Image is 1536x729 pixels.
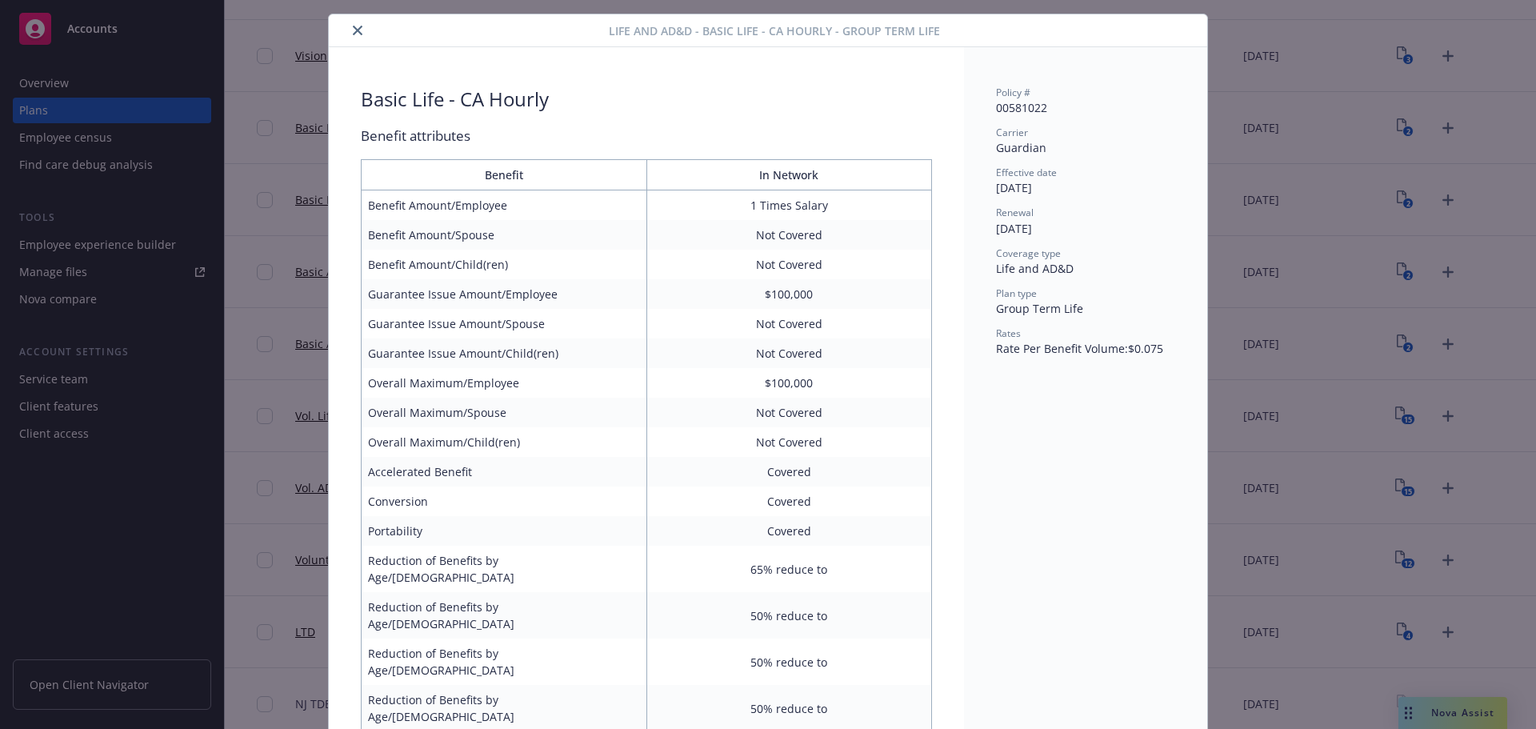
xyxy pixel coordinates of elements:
span: Policy # [996,86,1030,99]
td: Covered [646,516,932,546]
td: Benefit Amount/Spouse [362,220,647,250]
td: Reduction of Benefits by Age/[DEMOGRAPHIC_DATA] [362,592,647,639]
td: 1 Times Salary [646,190,932,221]
span: Renewal [996,206,1034,219]
div: Basic Life - CA Hourly [361,86,549,113]
td: Covered [646,457,932,487]
td: Guarantee Issue Amount/Spouse [362,309,647,338]
td: Accelerated Benefit [362,457,647,487]
span: Coverage type [996,246,1061,260]
td: 65% reduce to [646,546,932,592]
td: Not Covered [646,398,932,427]
td: Benefit Amount/Child(ren) [362,250,647,279]
td: Overall Maximum/Child(ren) [362,427,647,457]
td: $100,000 [646,279,932,309]
th: In Network [646,160,932,190]
td: Not Covered [646,427,932,457]
td: Reduction of Benefits by Age/[DEMOGRAPHIC_DATA] [362,546,647,592]
td: Benefit Amount/Employee [362,190,647,221]
td: Not Covered [646,250,932,279]
span: Carrier [996,126,1028,139]
div: Guardian [996,139,1175,156]
td: Covered [646,487,932,516]
td: Guarantee Issue Amount/Child(ren) [362,338,647,368]
td: $100,000 [646,368,932,398]
div: [DATE] [996,220,1175,237]
td: Not Covered [646,338,932,368]
td: Overall Maximum/Spouse [362,398,647,427]
td: Conversion [362,487,647,516]
div: Benefit attributes [361,126,932,146]
button: close [348,21,367,40]
span: Plan type [996,286,1037,300]
td: Overall Maximum/Employee [362,368,647,398]
td: Not Covered [646,220,932,250]
span: Effective date [996,166,1057,179]
div: [DATE] [996,179,1175,196]
div: Group Term Life [996,300,1175,317]
td: 50% reduce to [646,592,932,639]
td: Reduction of Benefits by Age/[DEMOGRAPHIC_DATA] [362,639,647,685]
div: Life and AD&D [996,260,1175,277]
td: 50% reduce to [646,639,932,685]
td: Not Covered [646,309,932,338]
td: Guarantee Issue Amount/Employee [362,279,647,309]
span: Rates [996,326,1021,340]
span: Life and AD&D - Basic Life - CA Hourly - Group Term Life [609,22,940,39]
div: 00581022 [996,99,1175,116]
div: Rate Per Benefit Volume : $0.075 [996,340,1175,357]
th: Benefit [362,160,647,190]
td: Portability [362,516,647,546]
